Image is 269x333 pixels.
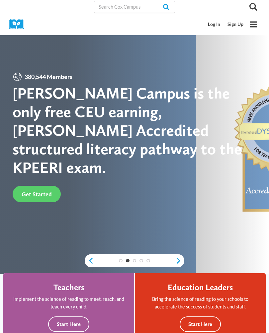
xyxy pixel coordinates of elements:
span: 380,544 Members [22,72,75,82]
h4: Education Leaders [168,282,233,292]
p: Implement the science of reading to meet, reach, and teach every child. [12,295,125,310]
h4: Teachers [53,282,84,292]
nav: Secondary Mobile Navigation [205,18,247,31]
div: [PERSON_NAME] Campus is the only free CEU earning, [PERSON_NAME] Accredited structured literacy p... [13,84,256,177]
input: Search Cox Campus [94,1,175,13]
p: Bring the science of reading to your schools to accelerate the success of students and staff. [144,295,257,310]
a: Log In [205,18,224,31]
button: Open menu [247,18,260,31]
img: Cox Campus [9,19,29,30]
button: Start Here [180,316,221,332]
button: Start Here [48,316,89,332]
a: Sign Up [224,18,247,31]
span: Get Started [22,191,52,198]
a: Get Started [13,186,61,202]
